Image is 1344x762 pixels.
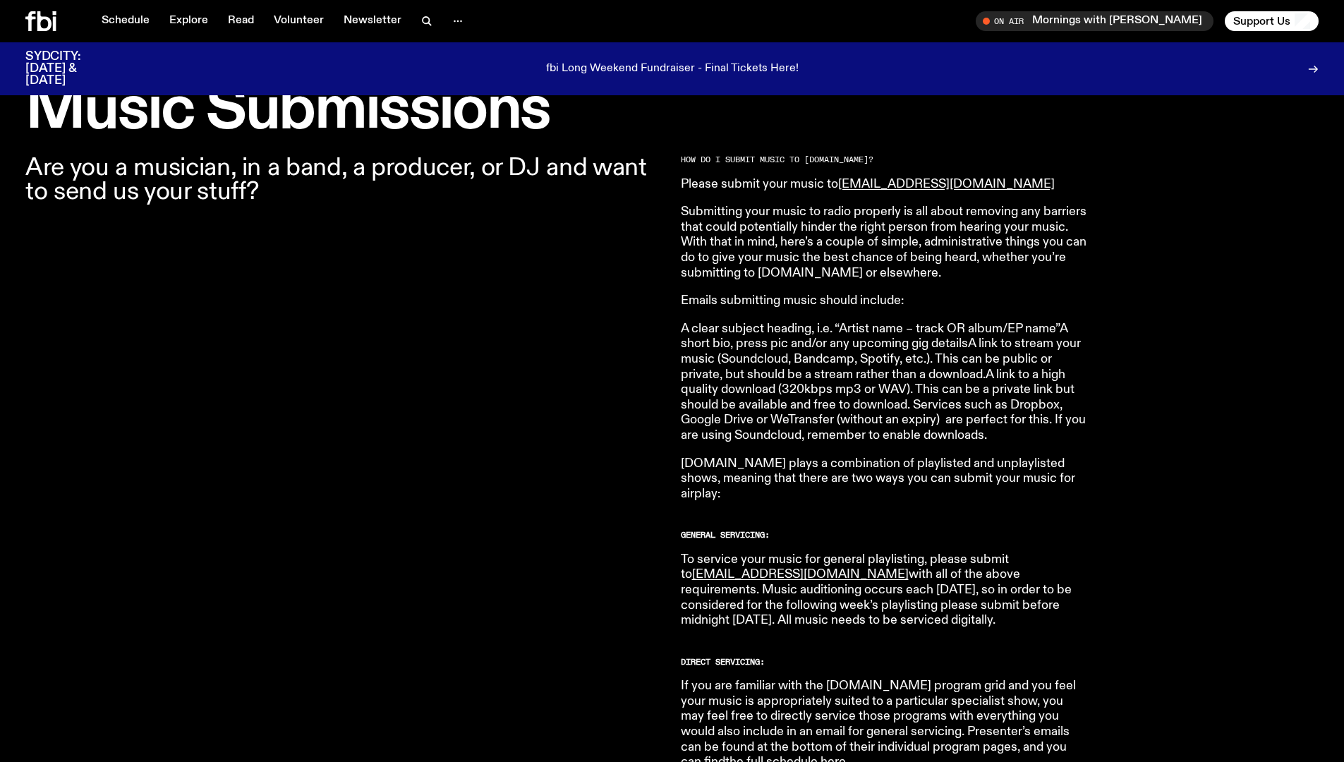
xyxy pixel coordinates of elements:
p: Submitting your music to radio properly is all about removing any barriers that could potentially... [681,205,1087,281]
p: Emails submitting music should include: [681,294,1087,309]
a: Volunteer [265,11,332,31]
a: [EMAIL_ADDRESS][DOMAIN_NAME] [838,178,1055,190]
button: Support Us [1225,11,1319,31]
a: Read [219,11,262,31]
p: fbi Long Weekend Fundraiser - Final Tickets Here! [546,63,799,75]
a: Schedule [93,11,158,31]
strong: DIRECT SERVICING: [681,656,765,667]
p: To service your music for general playlisting, please submit to with all of the above requirement... [681,552,1087,629]
p: Are you a musician, in a band, a producer, or DJ and want to send us your stuff? [25,156,664,204]
span: Support Us [1233,15,1290,28]
a: [EMAIL_ADDRESS][DOMAIN_NAME] [692,568,909,581]
button: On AirMornings with [PERSON_NAME] [976,11,1213,31]
a: Explore [161,11,217,31]
p: A clear subject heading, i.e. “Artist name – track OR album/EP name”A short bio, press pic and/or... [681,322,1087,444]
a: Newsletter [335,11,410,31]
h1: Music Submissions [25,82,1319,139]
strong: GENERAL SERVICING: [681,529,770,540]
p: [DOMAIN_NAME] plays a combination of playlisted and unplaylisted shows, meaning that there are tw... [681,456,1087,502]
p: Please submit your music to [681,177,1087,193]
h3: SYDCITY: [DATE] & [DATE] [25,51,116,87]
h2: HOW DO I SUBMIT MUSIC TO [DOMAIN_NAME]? [681,156,1087,164]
